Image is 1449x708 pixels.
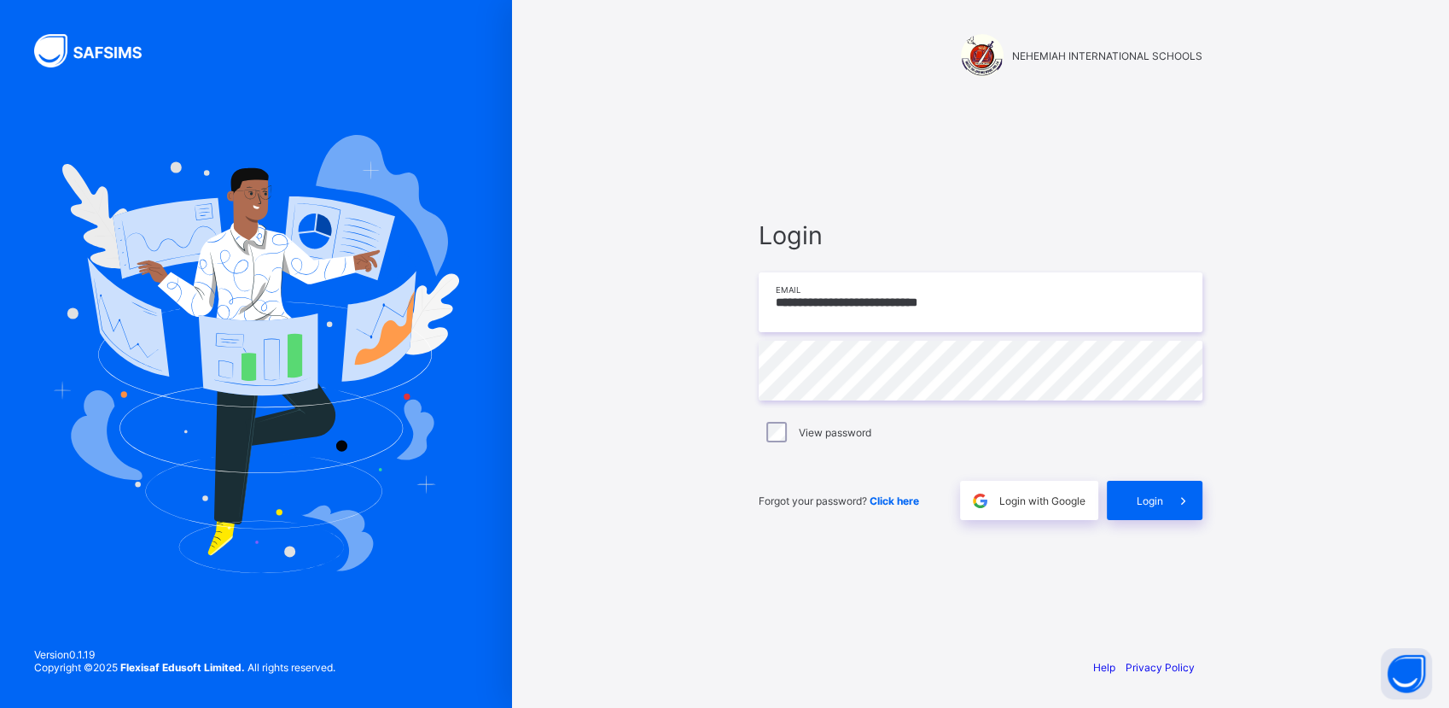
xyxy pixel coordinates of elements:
strong: Flexisaf Edusoft Limited. [120,661,245,674]
a: Privacy Policy [1126,661,1195,674]
span: Version 0.1.19 [34,648,335,661]
span: Login [759,220,1202,250]
span: Login with Google [999,494,1085,507]
img: Hero Image [53,135,459,572]
label: View password [799,426,871,439]
span: Forgot your password? [759,494,919,507]
a: Help [1093,661,1115,674]
img: SAFSIMS Logo [34,34,162,67]
button: Open asap [1381,648,1432,699]
span: Login [1137,494,1163,507]
span: NEHEMIAH INTERNATIONAL SCHOOLS [1012,50,1202,62]
img: google.396cfc9801f0270233282035f929180a.svg [970,491,990,511]
a: Click here [870,494,919,507]
span: Copyright © 2025 All rights reserved. [34,661,335,674]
